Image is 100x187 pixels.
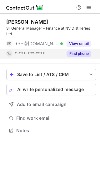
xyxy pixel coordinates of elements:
button: Reveal Button [67,41,91,47]
span: ***@[DOMAIN_NAME] [15,41,58,46]
button: Reveal Button [67,50,91,57]
span: Notes [16,128,94,133]
span: AI write personalized message [17,87,84,92]
span: Find work email [16,115,94,121]
div: Save to List / ATS / CRM [17,72,85,77]
div: Sr General Manager - Finance at NV Distilleries Ltd. [6,26,96,37]
button: save-profile-one-click [6,69,96,80]
button: Add to email campaign [6,99,96,110]
div: [PERSON_NAME] [6,19,48,25]
button: Notes [6,126,96,135]
button: AI write personalized message [6,84,96,95]
button: Find work email [6,114,96,122]
span: Add to email campaign [17,102,67,107]
img: ContactOut v5.3.10 [6,4,44,11]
